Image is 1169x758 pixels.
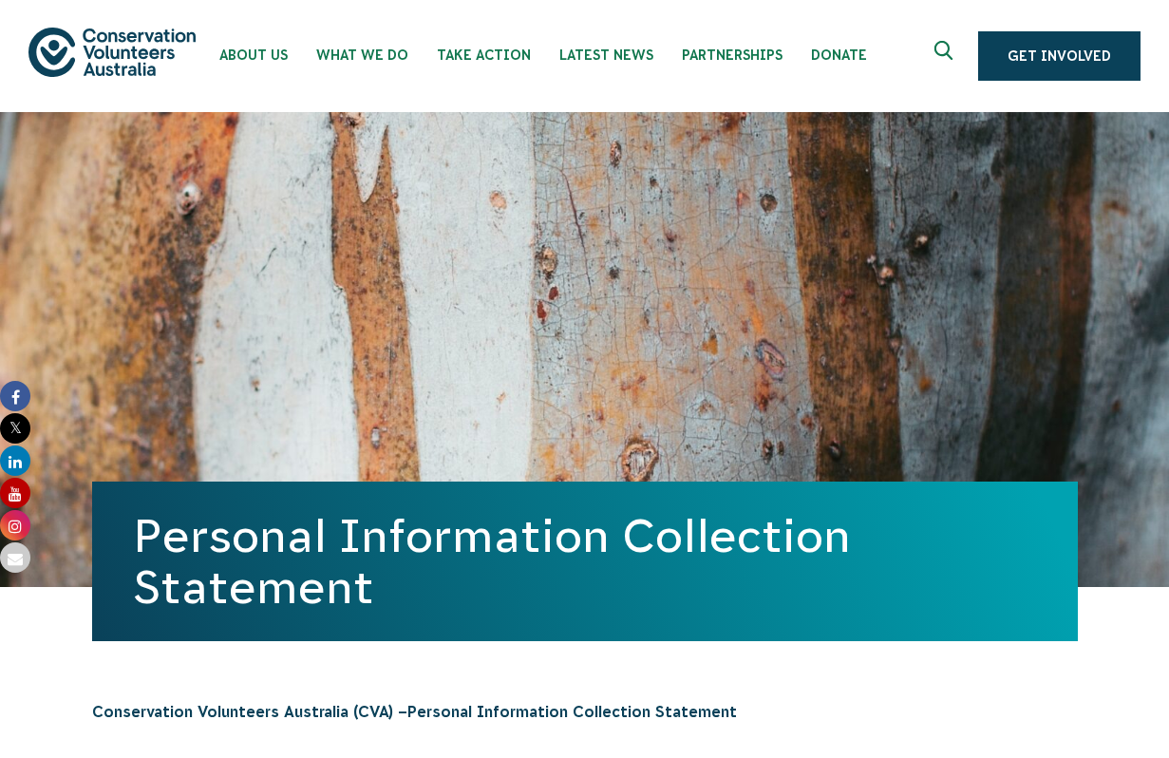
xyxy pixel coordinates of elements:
span: Conservation Volunteers Australia ( [92,703,358,720]
span: Latest News [559,47,653,63]
img: logo.svg [28,28,196,76]
span: Personal Information Collection Statement [407,703,737,720]
span: CVA [358,703,388,720]
a: Get Involved [978,31,1141,81]
span: Donate [811,47,867,63]
button: Expand search box Close search box [923,33,969,79]
span: What We Do [316,47,408,63]
span: ) – [388,703,407,720]
span: Take Action [437,47,531,63]
h1: Personal Information Collection Statement [134,510,1036,613]
span: About Us [219,47,288,63]
span: Partnerships [682,47,782,63]
span: Expand search box [934,41,958,71]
